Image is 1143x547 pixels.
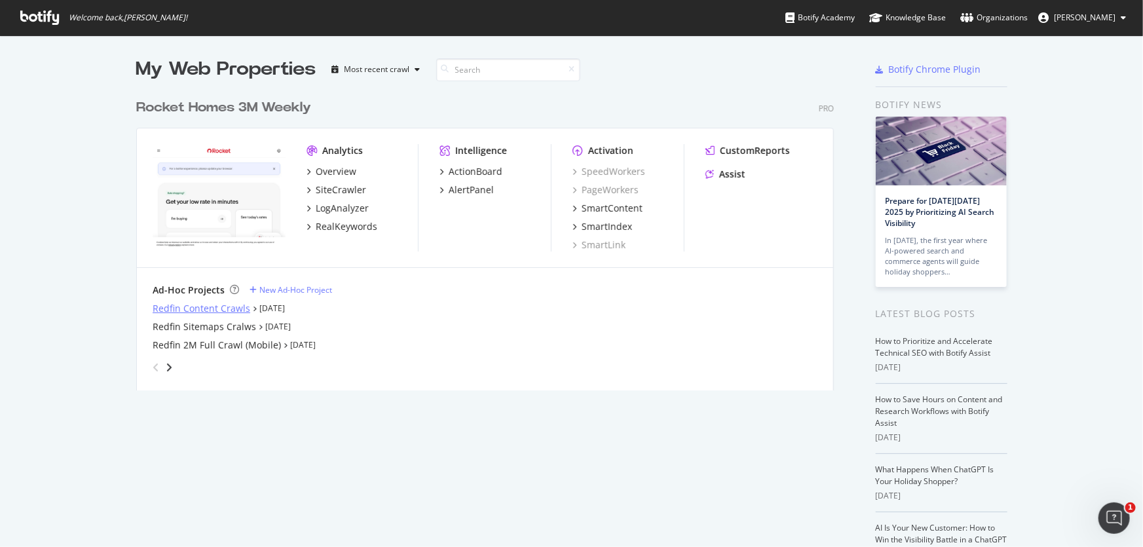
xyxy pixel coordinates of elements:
a: New Ad-Hoc Project [250,284,332,295]
div: AlertPanel [449,183,494,197]
a: AlertPanel [440,183,494,197]
a: RealKeywords [307,220,377,233]
a: Botify Chrome Plugin [876,63,981,76]
a: What Happens When ChatGPT Is Your Holiday Shopper? [876,464,994,487]
div: Knowledge Base [869,11,946,24]
div: Ad-Hoc Projects [153,284,225,297]
div: Rocket Homes 3M Weekly [136,98,311,117]
a: Prepare for [DATE][DATE] 2025 by Prioritizing AI Search Visibility [886,195,995,229]
span: 1 [1125,502,1136,513]
a: How to Save Hours on Content and Research Workflows with Botify Assist [876,394,1003,428]
a: SmartContent [572,202,643,215]
div: Botify Chrome Plugin [889,63,981,76]
a: [DATE] [290,339,316,350]
a: Redfin Content Crawls [153,302,250,315]
input: Search [436,58,580,81]
div: SiteCrawler [316,183,366,197]
div: [DATE] [876,362,1007,373]
div: In [DATE], the first year where AI-powered search and commerce agents will guide holiday shoppers… [886,235,997,277]
div: Latest Blog Posts [876,307,1007,321]
a: Rocket Homes 3M Weekly [136,98,316,117]
a: SmartLink [572,238,626,252]
img: Prepare for Black Friday 2025 by Prioritizing AI Search Visibility [876,117,1007,185]
a: How to Prioritize and Accelerate Technical SEO with Botify Assist [876,335,993,358]
div: [DATE] [876,490,1007,502]
a: LogAnalyzer [307,202,369,215]
div: Botify Academy [785,11,855,24]
span: Elliott Mellichamp [1054,12,1115,23]
button: Most recent crawl [327,59,426,80]
a: CustomReports [705,144,790,157]
div: Pro [819,103,834,114]
div: Intelligence [455,144,507,157]
div: SmartContent [582,202,643,215]
a: Overview [307,165,356,178]
div: angle-left [147,357,164,378]
div: angle-right [164,361,174,374]
div: Botify news [876,98,1007,112]
a: Assist [705,168,745,181]
div: Assist [719,168,745,181]
div: LogAnalyzer [316,202,369,215]
a: Redfin 2M Full Crawl (Mobile) [153,339,281,352]
div: Overview [316,165,356,178]
div: ActionBoard [449,165,502,178]
div: Activation [588,144,633,157]
a: Redfin Sitemaps Cralws [153,320,256,333]
div: Most recent crawl [345,66,410,73]
a: [DATE] [265,321,291,332]
div: SmartIndex [582,220,632,233]
div: RealKeywords [316,220,377,233]
a: ActionBoard [440,165,502,178]
div: Organizations [960,11,1028,24]
button: [PERSON_NAME] [1028,7,1136,28]
a: SmartIndex [572,220,632,233]
span: Welcome back, [PERSON_NAME] ! [69,12,187,23]
div: Analytics [322,144,363,157]
a: SpeedWorkers [572,165,645,178]
img: www.rocket.com [153,144,286,250]
a: [DATE] [259,303,285,314]
a: PageWorkers [572,183,639,197]
div: My Web Properties [136,56,316,83]
div: CustomReports [720,144,790,157]
iframe: Intercom live chat [1098,502,1130,534]
a: SiteCrawler [307,183,366,197]
div: grid [136,83,844,390]
div: New Ad-Hoc Project [259,284,332,295]
div: [DATE] [876,432,1007,443]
